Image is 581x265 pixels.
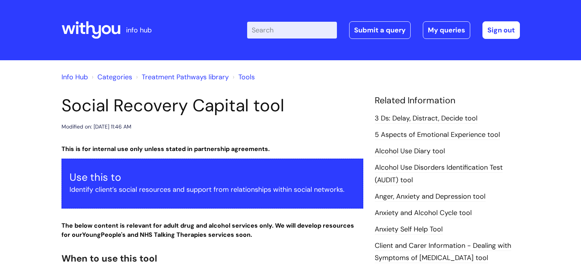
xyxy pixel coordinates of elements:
p: Identify client’s social resources and support from relationships within social networks. [70,183,355,196]
h3: Use this to [70,171,355,183]
li: Treatment Pathways library [134,71,229,83]
a: Sign out [482,21,520,39]
h4: Related Information [375,95,520,106]
a: My queries [423,21,470,39]
a: Info Hub [61,72,88,82]
a: Alcohol Use Disorders Identification Test (AUDIT) tool [375,163,503,185]
a: Anxiety Self Help Tool [375,225,443,234]
h1: Social Recovery Capital tool [61,95,363,116]
a: Treatment Pathways library [142,72,229,82]
a: Anxiety and Alcohol Cycle tool [375,208,472,218]
strong: People's [101,231,126,239]
input: Search [247,22,337,39]
div: Modified on: [DATE] 11:46 AM [61,122,131,132]
a: Client and Carer Information - Dealing with Symptoms of [MEDICAL_DATA] tool [375,241,511,263]
a: Submit a query [349,21,411,39]
div: | - [247,21,520,39]
li: Solution home [90,71,132,83]
strong: Young [82,231,127,239]
strong: The below content is relevant for adult drug and alcohol services only. We will develop resources... [61,222,354,239]
strong: This is for internal use only unless stated in partnership agreements. [61,145,270,153]
a: 5 Aspects of Emotional Experience tool [375,130,500,140]
a: Categories [97,72,132,82]
span: When to use this tool [61,252,157,264]
a: Tools [238,72,255,82]
a: Anger, Anxiety and Depression tool [375,192,486,202]
a: Alcohol Use Diary tool [375,146,445,156]
p: info hub [126,24,152,36]
a: 3 Ds: Delay, Distract, Decide tool [375,114,477,124]
li: Tools [231,71,255,83]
